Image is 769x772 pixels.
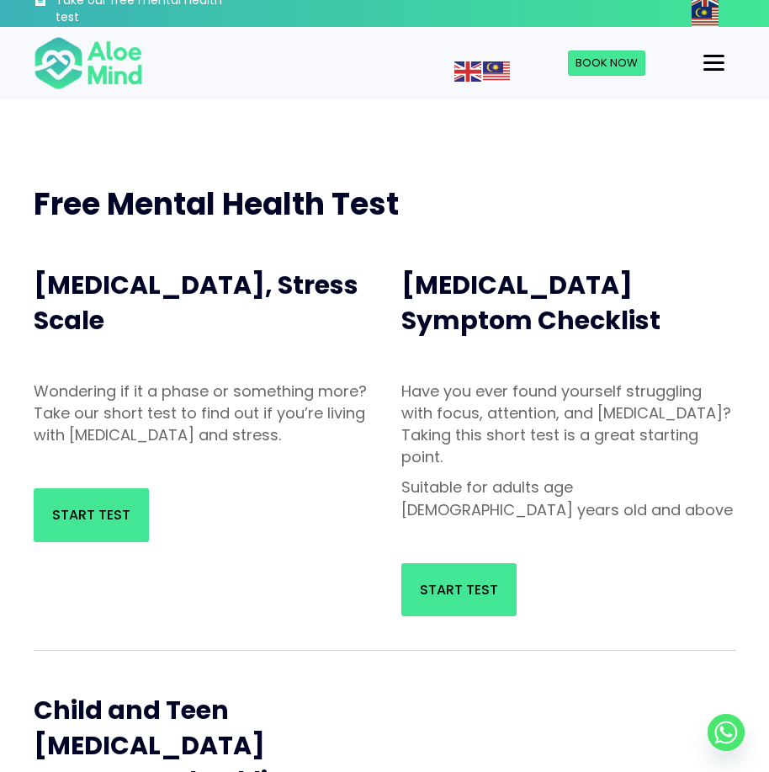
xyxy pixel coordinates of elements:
[697,49,731,77] button: Menu
[52,505,130,524] span: Start Test
[34,183,399,226] span: Free Mental Health Test
[401,267,660,338] span: [MEDICAL_DATA] Symptom Checklist
[34,35,143,91] img: Aloe mind Logo
[708,714,745,751] a: Whatsapp
[575,55,638,71] span: Book Now
[34,267,358,338] span: [MEDICAL_DATA], Stress Scale
[401,381,735,468] p: Have you ever found yourself struggling with focus, attention, and [MEDICAL_DATA]? Taking this sh...
[483,61,510,82] img: ms
[483,62,512,79] a: Malay
[692,8,720,24] a: Malay
[568,51,645,76] a: Book Now
[454,61,481,82] img: en
[34,488,149,541] a: Start Test
[401,563,517,616] a: Start Test
[420,580,498,599] span: Start Test
[34,381,368,446] p: Wondering if it a phase or something more? Take our short test to find out if you’re living with ...
[692,7,719,27] img: ms
[401,477,735,520] p: Suitable for adults age [DEMOGRAPHIC_DATA] years old and above
[454,62,483,79] a: English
